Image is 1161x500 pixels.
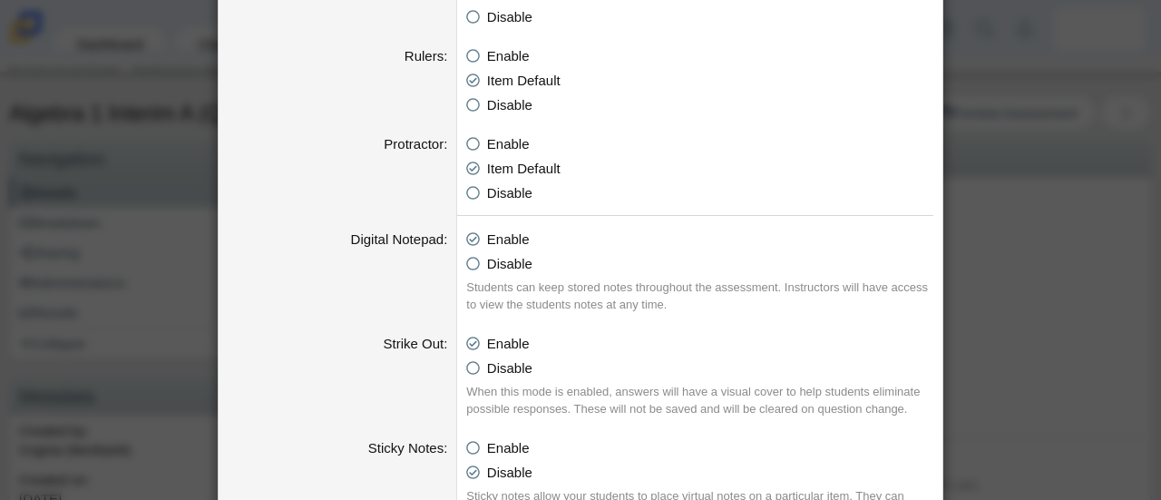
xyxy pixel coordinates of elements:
[368,440,448,456] label: Sticky Notes
[487,185,532,201] span: Disable
[487,48,530,64] span: Enable
[487,97,532,113] span: Disable
[487,136,530,152] span: Enable
[487,465,532,480] span: Disable
[384,136,447,152] label: Protractor
[383,336,447,351] label: Strike Out
[487,360,532,376] span: Disable
[487,9,532,25] span: Disable
[487,161,561,176] span: Item Default
[487,256,532,271] span: Disable
[487,336,530,351] span: Enable
[466,279,933,314] div: Students can keep stored notes throughout the assessment. Instructors will have access to view th...
[487,73,561,88] span: Item Default
[351,231,448,247] label: Digital Notepad
[405,48,448,64] label: Rulers
[487,440,530,456] span: Enable
[487,231,530,247] span: Enable
[466,383,933,418] div: When this mode is enabled, answers will have a visual cover to help students eliminate possible r...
